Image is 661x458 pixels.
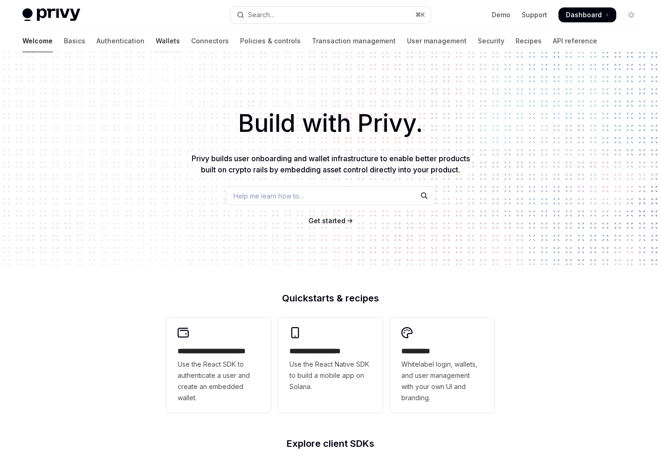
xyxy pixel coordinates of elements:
[624,7,639,22] button: Toggle dark mode
[166,439,495,448] h2: Explore client SDKs
[22,8,80,21] img: light logo
[191,30,229,52] a: Connectors
[516,30,542,52] a: Recipes
[22,30,53,52] a: Welcome
[558,7,616,22] a: Dashboard
[96,30,145,52] a: Authentication
[478,30,504,52] a: Security
[390,318,495,413] a: **** *****Whitelabel login, wallets, and user management with your own UI and branding.
[278,318,383,413] a: **** **** **** ***Use the React Native SDK to build a mobile app on Solana.
[240,30,301,52] a: Policies & controls
[415,11,425,19] span: ⌘ K
[401,359,483,403] span: Whitelabel login, wallets, and user management with your own UI and branding.
[407,30,467,52] a: User management
[312,30,396,52] a: Transaction management
[553,30,597,52] a: API reference
[166,294,495,303] h2: Quickstarts & recipes
[15,105,646,142] h1: Build with Privy.
[522,10,547,20] a: Support
[178,359,260,403] span: Use the React SDK to authenticate a user and create an embedded wallet.
[566,10,602,20] span: Dashboard
[289,359,372,392] span: Use the React Native SDK to build a mobile app on Solana.
[309,217,345,225] span: Get started
[156,30,180,52] a: Wallets
[309,216,345,226] a: Get started
[234,191,304,201] span: Help me learn how to…
[248,9,274,21] div: Search...
[192,154,470,174] span: Privy builds user onboarding and wallet infrastructure to enable better products built on crypto ...
[230,7,431,23] button: Open search
[64,30,85,52] a: Basics
[492,10,510,20] a: Demo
